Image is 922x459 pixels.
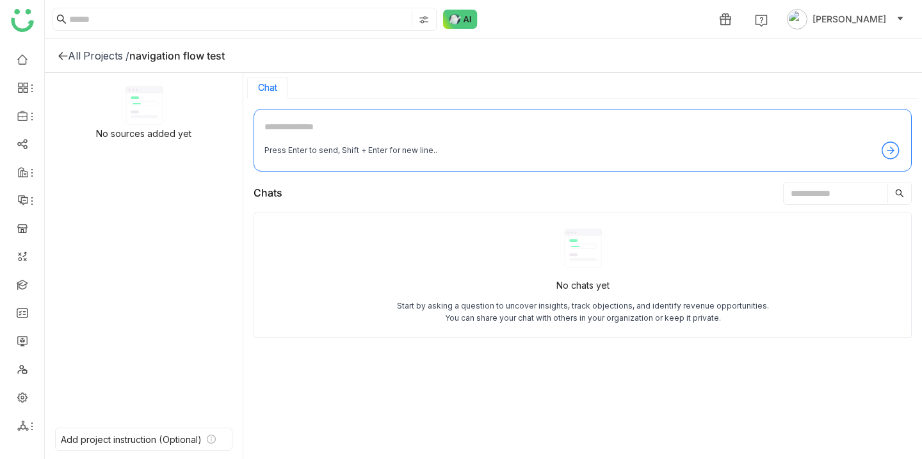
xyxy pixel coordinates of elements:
[254,185,282,201] div: Chats
[784,9,907,29] button: [PERSON_NAME]
[264,145,437,157] div: Press Enter to send, Shift + Enter for new line..
[129,49,225,62] div: navigation flow test
[419,15,429,25] img: search-type.svg
[258,83,277,93] button: Chat
[11,9,34,32] img: logo
[61,434,202,445] div: Add project instruction (Optional)
[813,12,886,26] span: [PERSON_NAME]
[755,14,768,27] img: help.svg
[787,9,807,29] img: avatar
[556,278,610,293] div: No chats yet
[443,10,478,29] img: ask-buddy-normal.svg
[96,128,191,139] div: No sources added yet
[396,300,770,325] div: Start by asking a question to uncover insights, track objections, and identify revenue opportunit...
[68,49,129,62] div: All Projects /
